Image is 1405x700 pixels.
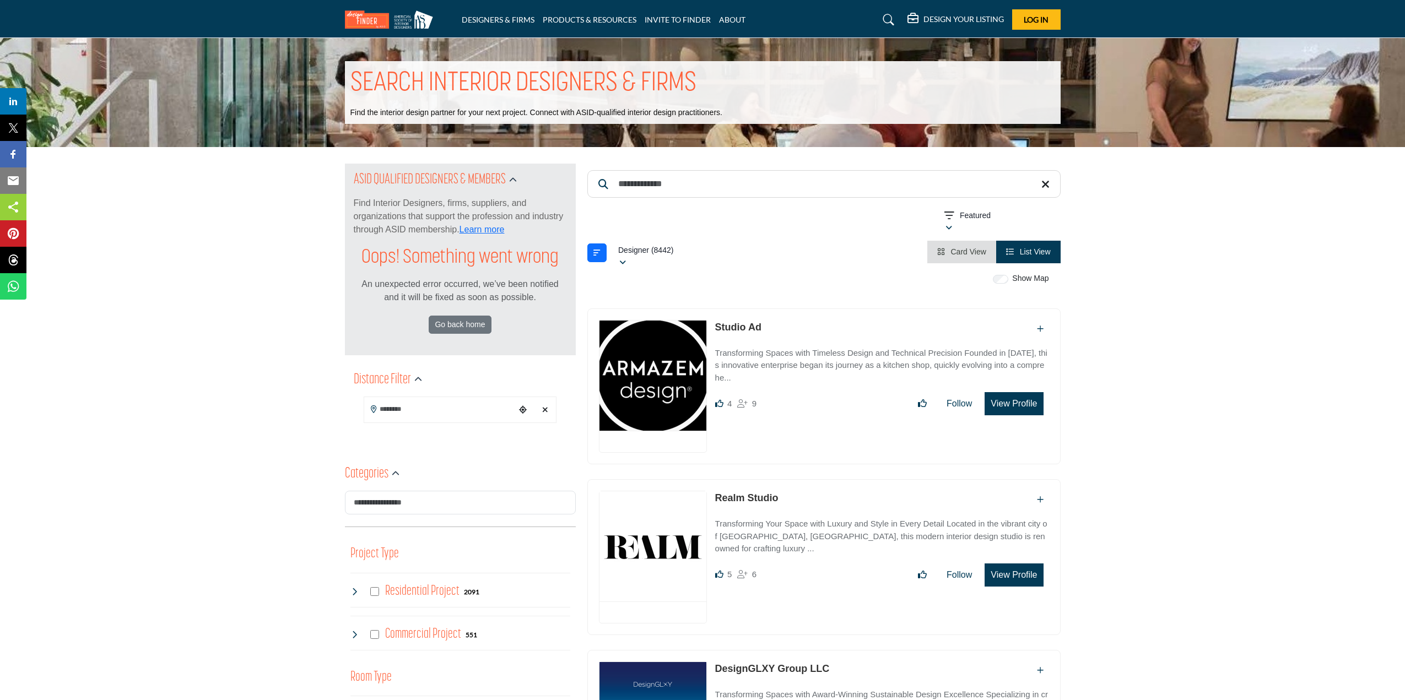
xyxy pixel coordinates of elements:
div: 551 Results For Commercial Project [466,630,477,639]
button: Log In [1012,9,1061,30]
a: DESIGNERS & FIRMS [462,15,534,24]
h2: Distance Filter [354,370,411,390]
span: List View [1020,247,1051,256]
p: An unexpected error occurred, we’ve been notified and it will be fixed as soon as possible. [354,278,567,304]
p: Transforming Your Space with Luxury and Style in Every Detail Located in the vibrant city of [GEO... [715,518,1049,555]
button: Like listing [911,393,934,415]
h1: Oops! Something went wrong [361,247,559,270]
li: Card View [927,241,996,263]
a: Transforming Your Space with Luxury and Style in Every Detail Located in the vibrant city of [GEO... [715,511,1049,555]
div: Clear search location [537,398,553,422]
span: 4 [727,399,732,408]
input: Search Location [364,398,515,420]
h1: SEARCH INTERIOR DESIGNERS & FIRMS [350,67,696,101]
a: Search [872,11,901,29]
a: Studio Ad [715,322,761,333]
h2: ASID QUALIFIED DESIGNERS & MEMBERS [354,170,506,190]
p: Designer (8442) [618,245,673,256]
h4: Commercial Project: Involve the design, construction, or renovation of spaces used for business p... [385,625,461,644]
a: Add To List [1037,666,1044,675]
a: Transforming Spaces with Timeless Design and Technical Precision Founded in [DATE], this innovati... [715,340,1049,384]
div: Choose your current location [515,398,531,422]
button: Follow [939,393,979,415]
label: Show Map [1012,273,1049,284]
p: Find Interior Designers, firms, suppliers, and organizations that support the profession and indu... [354,197,567,236]
button: View Profile [985,392,1043,415]
a: Realm Studio [715,492,779,503]
div: Followers [737,398,756,410]
span: Card View [951,247,986,256]
button: Room Type [350,667,392,688]
h4: Residential Project: Types of projects range from simple residential renovations to highly comple... [385,582,460,601]
h5: DESIGN YOUR LISTING [923,14,1004,24]
img: Studio Ad [599,321,706,431]
a: View Card [937,247,986,256]
p: Featured [960,210,991,221]
b: 2091 [464,588,479,596]
img: Realm Studio [599,491,706,601]
button: View Profile [985,563,1043,587]
img: Site Logo [345,10,439,29]
a: Add To List [1037,324,1044,333]
button: Like listing [911,564,934,586]
i: Likes [715,399,723,408]
button: Designer (8442) [612,241,734,265]
span: 9 [752,399,756,408]
b: 551 [466,631,477,639]
h2: Categories [345,464,388,484]
p: Studio Ad [715,320,761,335]
input: Select Commercial Project checkbox [370,630,379,639]
a: DesignGLXY Group LLC [715,663,830,674]
div: DESIGN YOUR LISTING [907,13,1004,26]
p: Find the interior design partner for your next project. Connect with ASID-qualified interior desi... [350,107,722,118]
a: Go back home [429,316,491,334]
a: ABOUT [719,15,745,24]
button: Follow [939,564,979,586]
li: List View [996,241,1061,263]
a: Learn more [460,225,505,234]
i: Likes [715,570,723,578]
button: Project Type [350,544,399,565]
button: Featured [938,206,1061,230]
button: Filter categories [587,243,607,262]
div: 2091 Results For Residential Project [464,587,479,596]
span: Log In [1024,15,1049,24]
p: Transforming Spaces with Timeless Design and Technical Precision Founded in [DATE], this innovati... [715,347,1049,384]
span: 6 [752,569,756,579]
p: Realm Studio [715,491,779,506]
input: Search Category [345,491,576,514]
input: Select Residential Project checkbox [370,587,379,596]
a: PRODUCTS & RESOURCES [543,15,636,24]
a: Add To List [1037,495,1044,504]
p: DesignGLXY Group LLC [715,661,830,676]
div: Followers [737,568,756,581]
input: Search Keyword [587,170,1061,198]
span: 5 [727,569,732,579]
a: View List [1006,247,1051,256]
a: INVITE TO FINDER [645,15,711,24]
